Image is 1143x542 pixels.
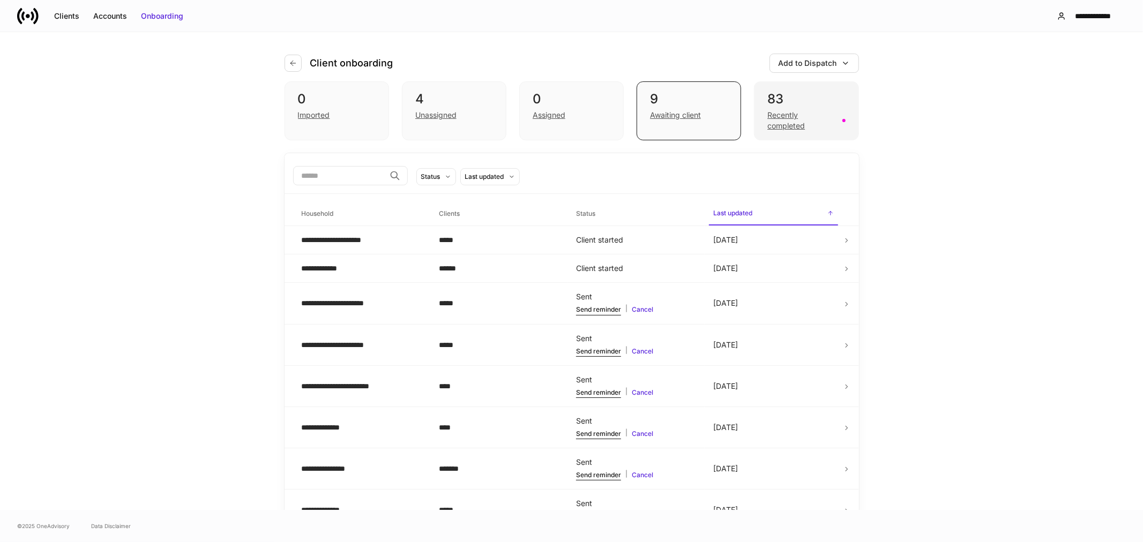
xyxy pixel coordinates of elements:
button: Send reminder [576,304,621,315]
div: Recently completed [767,110,835,131]
td: [DATE] [705,448,842,490]
div: Sent [576,457,696,468]
td: Client started [567,254,705,283]
div: Sent [576,291,696,302]
h6: Status [576,208,595,219]
td: [DATE] [705,283,842,324]
span: Clients [435,203,563,225]
span: © 2025 OneAdvisory [17,522,70,530]
div: Onboarding [141,11,183,21]
h6: Last updated [713,208,752,218]
td: [DATE] [705,254,842,283]
div: | [576,428,696,439]
button: Cancel [632,470,653,480]
div: Sent [576,374,696,385]
div: 4Unassigned [402,81,506,140]
td: [DATE] [705,490,842,531]
div: Last updated [465,171,504,182]
div: 0Assigned [519,81,624,140]
div: | [576,346,696,357]
button: Clients [47,7,86,25]
div: Assigned [533,110,565,121]
button: Accounts [86,7,134,25]
td: [DATE] [705,324,842,365]
button: Send reminder [576,387,621,398]
button: Cancel [632,346,653,357]
div: Unassigned [415,110,457,121]
button: Cancel [632,428,653,439]
div: | [576,470,696,480]
div: 83 [767,91,845,108]
div: 9Awaiting client [637,81,741,140]
h6: Clients [439,208,460,219]
button: Send reminder [576,470,621,480]
div: Accounts [93,11,127,21]
div: Clients [54,11,79,21]
div: | [576,387,696,398]
div: Awaiting client [650,110,701,121]
div: | [576,304,696,315]
div: Sent [576,416,696,426]
h6: Household [302,208,334,219]
span: Status [572,203,700,225]
td: [DATE] [705,365,842,406]
button: Add to Dispatch [770,54,859,73]
span: Household [297,203,426,225]
button: Onboarding [134,7,190,25]
td: [DATE] [705,406,842,448]
button: Cancel [632,304,653,315]
td: Client started [567,226,705,254]
div: 0 [298,91,376,108]
span: Last updated [709,202,838,225]
div: Imported [298,110,330,121]
button: Send reminder [576,428,621,439]
div: 0 [533,91,610,108]
button: Last updated [460,168,520,185]
div: Status [421,171,440,182]
button: Status [416,168,456,185]
button: Cancel [632,387,653,398]
button: Send reminder [576,346,621,357]
td: [DATE] [705,226,842,254]
h4: Client onboarding [310,57,393,70]
div: Sent [576,333,696,344]
div: Sent [576,498,696,509]
div: 4 [415,91,493,108]
div: Add to Dispatch [779,58,837,69]
div: 0Imported [285,81,389,140]
div: 9 [650,91,728,108]
a: Data Disclaimer [91,522,131,530]
div: 83Recently completed [754,81,858,140]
